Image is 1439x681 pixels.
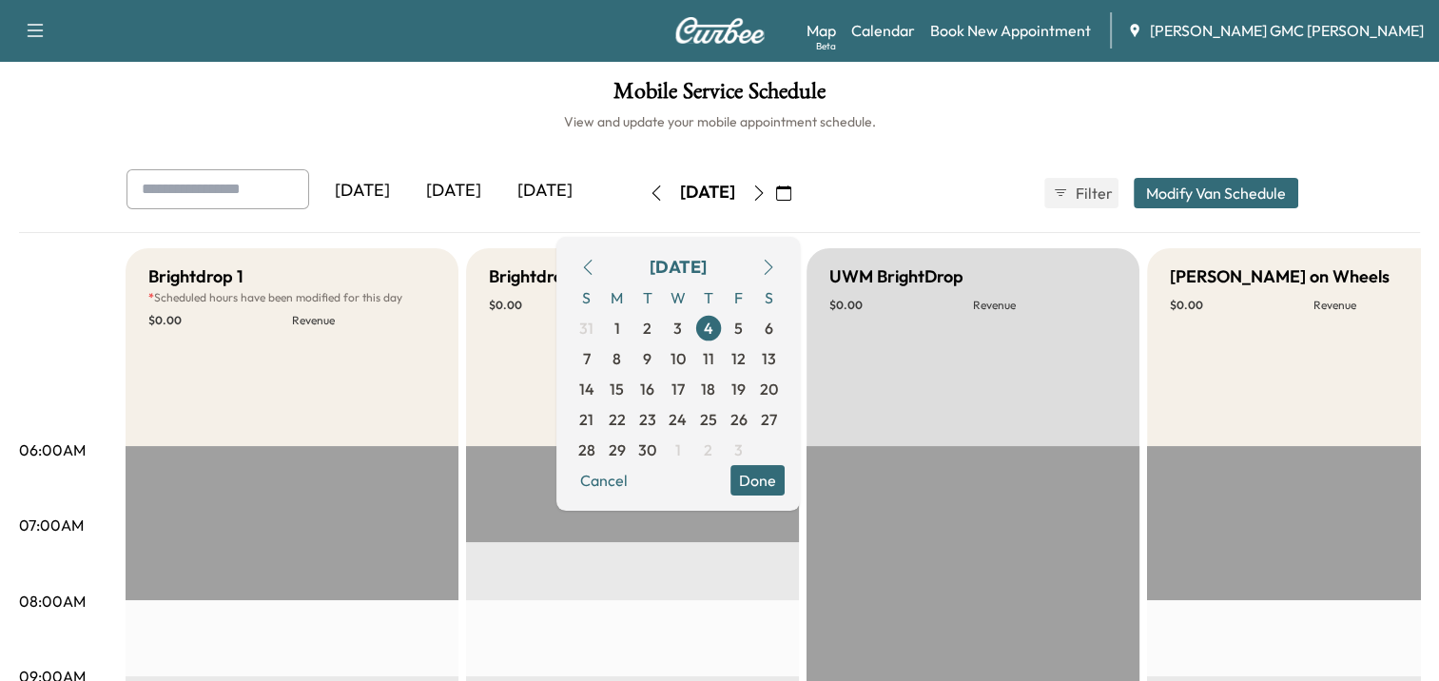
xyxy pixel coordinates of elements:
span: M [602,282,632,313]
span: 2 [643,317,651,340]
div: [DATE] [408,169,499,213]
span: 3 [673,317,682,340]
h5: Brightdrop 1 [148,263,243,290]
button: Modify Van Schedule [1134,178,1298,208]
span: 26 [730,408,748,431]
span: 15 [610,378,624,400]
span: 4 [704,317,713,340]
span: 28 [578,438,595,461]
span: 27 [761,408,777,431]
div: [DATE] [499,169,591,213]
span: 3 [734,438,743,461]
span: 20 [760,378,778,400]
p: Revenue [973,298,1117,313]
span: S [754,282,785,313]
span: 10 [671,347,686,370]
span: Filter [1076,182,1110,204]
button: Done [730,465,785,496]
span: 16 [640,378,654,400]
img: Curbee Logo [674,17,766,44]
p: 06:00AM [19,438,86,461]
span: 7 [583,347,591,370]
span: 31 [579,317,593,340]
span: W [663,282,693,313]
p: 07:00AM [19,514,84,536]
span: 21 [579,408,593,431]
span: [PERSON_NAME] GMC [PERSON_NAME] [1150,19,1424,42]
span: 8 [613,347,621,370]
span: 14 [579,378,594,400]
span: T [632,282,663,313]
span: 11 [703,347,714,370]
div: Beta [816,39,836,53]
span: 25 [700,408,717,431]
span: S [572,282,602,313]
button: Cancel [572,465,636,496]
a: MapBeta [807,19,836,42]
span: 23 [639,408,656,431]
span: F [724,282,754,313]
span: 6 [765,317,773,340]
a: Book New Appointment [930,19,1091,42]
span: 9 [643,347,651,370]
h5: Brightdrop 2 [489,263,587,290]
div: [DATE] [680,181,735,204]
p: Revenue [292,313,436,328]
button: Filter [1044,178,1118,208]
h6: View and update your mobile appointment schedule. [19,112,1420,131]
span: 22 [609,408,626,431]
span: 12 [731,347,746,370]
span: 2 [704,438,712,461]
h1: Mobile Service Schedule [19,80,1420,112]
span: 19 [731,378,746,400]
span: 17 [671,378,685,400]
div: [DATE] [650,254,707,281]
h5: [PERSON_NAME] on Wheels [1170,263,1390,290]
span: 18 [701,378,715,400]
p: Scheduled hours have been modified for this day [148,290,436,305]
p: $ 0.00 [1170,298,1313,313]
p: 08:00AM [19,590,86,613]
span: 29 [609,438,626,461]
span: 5 [734,317,743,340]
p: $ 0.00 [489,298,632,313]
span: 1 [614,317,620,340]
span: 30 [638,438,656,461]
a: Calendar [851,19,915,42]
span: 24 [669,408,687,431]
p: $ 0.00 [148,313,292,328]
p: $ 0.00 [829,298,973,313]
span: 13 [762,347,776,370]
span: 1 [675,438,681,461]
h5: UWM BrightDrop [829,263,963,290]
span: T [693,282,724,313]
div: [DATE] [317,169,408,213]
